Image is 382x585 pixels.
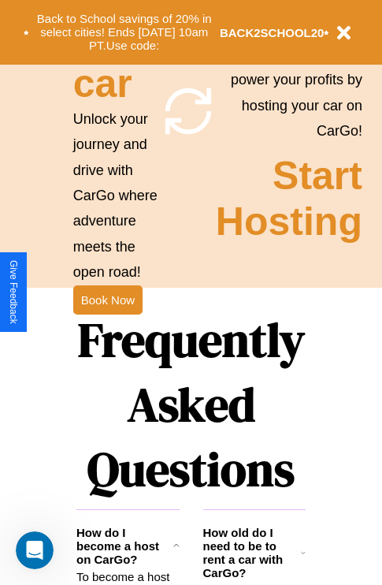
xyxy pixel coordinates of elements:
iframe: Intercom live chat [16,531,54,569]
div: Give Feedback [8,260,19,324]
h1: Frequently Asked Questions [76,300,306,509]
button: Back to School savings of 20% in select cities! Ends [DATE] 10am PT.Use code: [29,8,220,57]
h3: How do I become a host on CarGo? [76,526,173,566]
button: Book Now [73,285,143,315]
h3: How old do I need to be to rent a car with CarGo? [203,526,302,579]
p: Rev up your earnings, share the wheels and power your profits by hosting your car on CarGo! [216,16,362,143]
h2: Start Hosting [216,153,362,244]
p: Unlock your journey and drive with CarGo where adventure meets the open road! [73,106,161,285]
b: BACK2SCHOOL20 [220,26,325,39]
